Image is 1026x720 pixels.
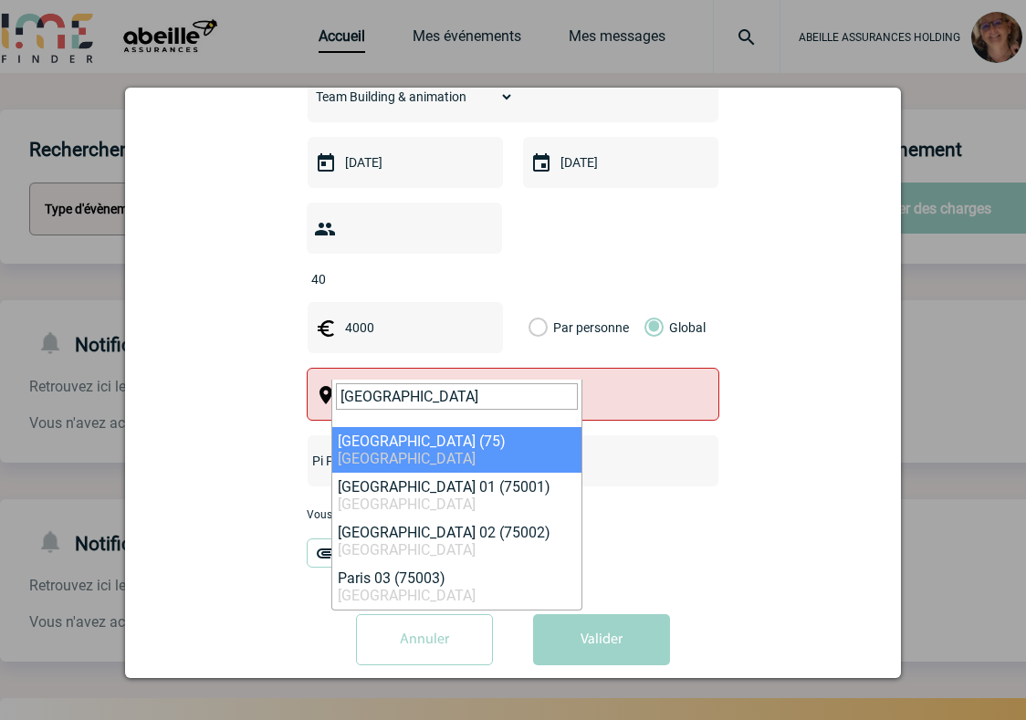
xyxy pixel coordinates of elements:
span: [GEOGRAPHIC_DATA] [338,450,476,467]
input: Budget HT [340,316,466,339]
input: Annuler [356,614,493,665]
label: Global [644,302,656,353]
span: [GEOGRAPHIC_DATA] [338,496,476,513]
input: Date de début [340,151,466,174]
input: Nombre de participants [307,267,478,291]
li: [GEOGRAPHIC_DATA] (75) [332,427,581,473]
label: Par personne [529,302,549,353]
span: [GEOGRAPHIC_DATA] [338,587,476,604]
p: Vous pouvez ajouter une pièce jointe à votre demande [307,508,719,521]
span: [GEOGRAPHIC_DATA] [338,541,476,558]
button: Valider [533,614,670,665]
input: Nom de l'événement [308,449,670,473]
li: Paris 03 (75003) [332,564,581,610]
li: [GEOGRAPHIC_DATA] 01 (75001) [332,473,581,518]
input: Date de fin [556,151,682,174]
li: [GEOGRAPHIC_DATA] 02 (75002) [332,518,581,564]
